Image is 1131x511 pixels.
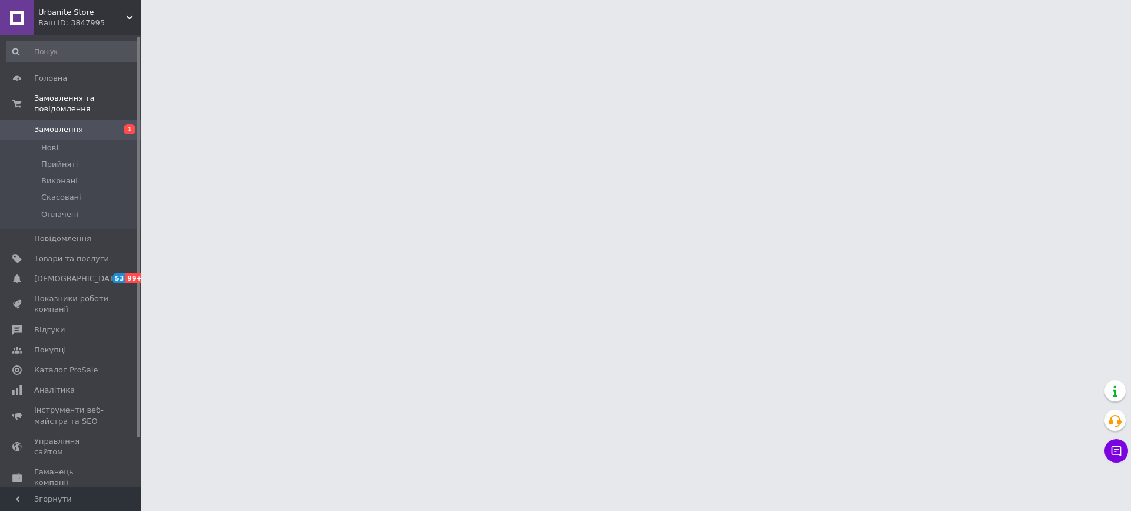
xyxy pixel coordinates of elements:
[41,143,58,153] span: Нові
[125,273,145,283] span: 99+
[34,253,109,264] span: Товари та послуги
[34,73,67,84] span: Головна
[34,273,121,284] span: [DEMOGRAPHIC_DATA]
[34,365,98,375] span: Каталог ProSale
[34,385,75,395] span: Аналітика
[34,124,83,135] span: Замовлення
[124,124,135,134] span: 1
[41,176,78,186] span: Виконані
[34,467,109,488] span: Гаманець компанії
[34,93,141,114] span: Замовлення та повідомлення
[34,233,91,244] span: Повідомлення
[34,405,109,426] span: Інструменти веб-майстра та SEO
[6,41,139,62] input: Пошук
[34,436,109,457] span: Управління сайтом
[41,209,78,220] span: Оплачені
[41,192,81,203] span: Скасовані
[34,345,66,355] span: Покупці
[41,159,78,170] span: Прийняті
[38,18,141,28] div: Ваш ID: 3847995
[112,273,125,283] span: 53
[34,325,65,335] span: Відгуки
[34,294,109,315] span: Показники роботи компанії
[1104,439,1128,463] button: Чат з покупцем
[38,7,127,18] span: Urbanite Store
